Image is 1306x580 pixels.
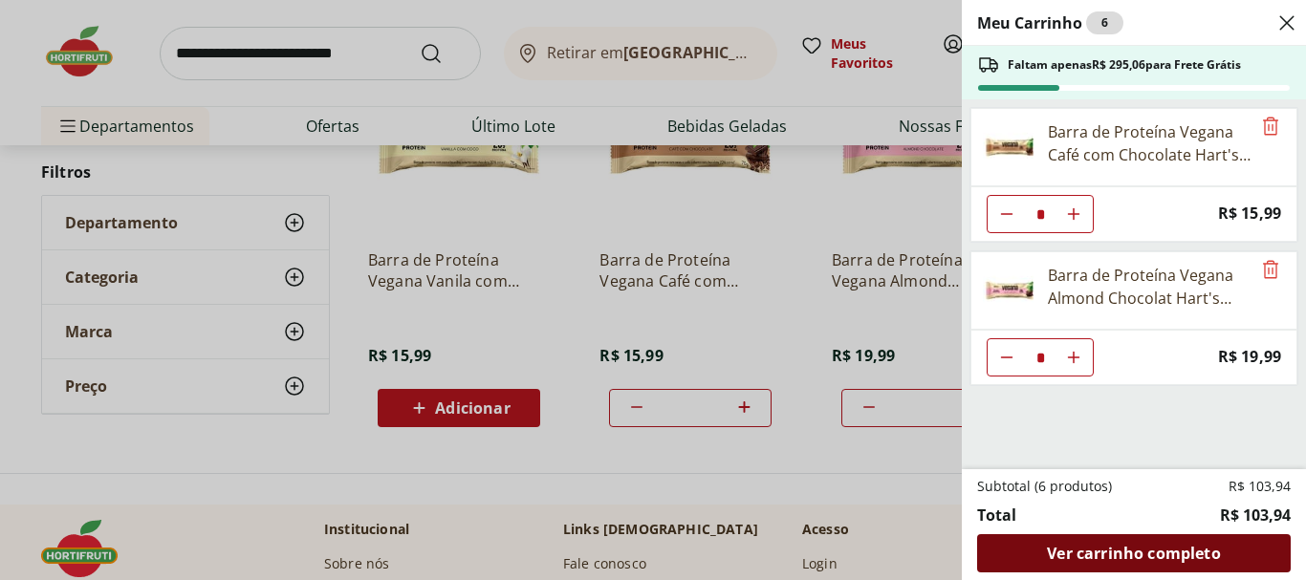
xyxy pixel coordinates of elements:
[1055,195,1093,233] button: Aumentar Quantidade
[1218,344,1281,370] span: R$ 19,99
[983,120,1036,174] img: Barra de Proteína Vegana Café com Chocolate Hart's 70g
[1008,57,1241,73] span: Faltam apenas R$ 295,06 para Frete Grátis
[977,11,1123,34] h2: Meu Carrinho
[1055,338,1093,376] button: Aumentar Quantidade
[1047,546,1220,561] span: Ver carrinho completo
[1229,477,1291,496] span: R$ 103,94
[1220,504,1291,526] span: R$ 103,94
[1259,116,1282,139] button: Remove
[988,338,1026,376] button: Diminuir Quantidade
[1259,259,1282,282] button: Remove
[977,504,1016,526] span: Total
[1048,120,1251,166] div: Barra de Proteína Vegana Café com Chocolate Hart's 70g
[983,264,1036,317] img: Barra de Proteína Vegana Almond Chocolat Hart's Natural 70g
[1026,196,1055,232] input: Quantidade Atual
[1086,11,1123,34] div: 6
[988,195,1026,233] button: Diminuir Quantidade
[1218,201,1281,226] span: R$ 15,99
[977,534,1291,572] a: Ver carrinho completo
[1048,264,1251,310] div: Barra de Proteína Vegana Almond Chocolat Hart's Natural 70g
[977,477,1112,496] span: Subtotal (6 produtos)
[1026,339,1055,376] input: Quantidade Atual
